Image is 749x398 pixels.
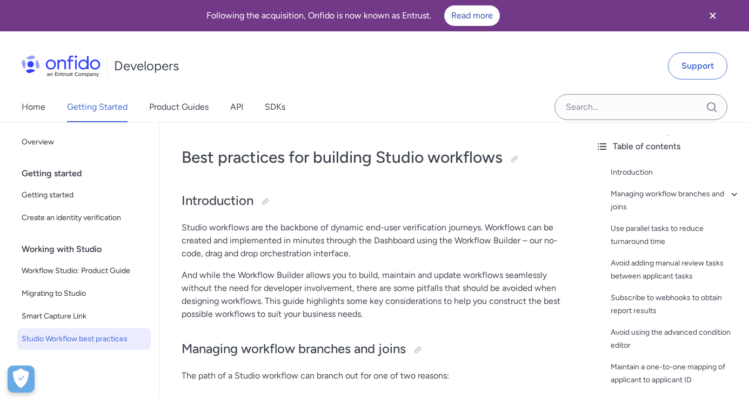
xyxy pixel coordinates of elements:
[17,283,151,304] a: Migrating to Studio
[22,333,146,346] span: Studio Workflow best practices
[114,57,179,75] h1: Developers
[182,147,565,168] h1: Best practices for building Studio workflows
[611,326,740,352] a: Avoid using the advanced condition editor
[182,221,565,260] p: Studio workflows are the backbone of dynamic end-user verification journeys. Workflows can be cre...
[17,328,151,350] a: Studio Workflow best practices
[22,92,45,122] a: Home
[22,238,155,260] div: Working with Studio
[22,136,146,149] span: Overview
[182,269,565,321] p: And while the Workflow Builder allows you to build, maintain and update workflows seamlessly with...
[706,9,719,22] svg: Close banner
[182,369,565,382] p: The path of a Studio workflow can branch out for one of two reasons:
[22,211,146,224] span: Create an identity verification
[668,52,727,79] a: Support
[182,340,565,359] h2: Managing workflow branches and joins
[17,131,151,153] a: Overview
[149,92,209,122] a: Product Guides
[182,192,565,210] h2: Introduction
[693,2,733,29] button: Close banner
[22,163,155,184] div: Getting started
[611,291,740,317] a: Subscribe to webhooks to obtain report results
[22,55,101,77] img: Onfido Logo
[611,257,740,283] a: Avoid adding manual review tasks between applicant tasks
[265,92,285,122] a: SDKs
[17,184,151,206] a: Getting started
[8,366,35,393] div: Cookie Preferences
[22,287,146,300] span: Migrating to Studio
[13,5,693,26] div: Following the acquisition, Onfido is now known as Entrust.
[596,140,740,153] div: Table of contents
[611,222,740,248] a: Use parallel tasks to reduce turnaround time
[22,264,146,277] span: Workflow Studio: Product Guide
[17,207,151,229] a: Create an identity verification
[554,94,727,120] input: Onfido search input field
[17,260,151,282] a: Workflow Studio: Product Guide
[67,92,128,122] a: Getting Started
[611,166,740,179] a: Introduction
[611,361,740,387] a: Maintain a one-to-one mapping of applicant to applicant ID
[611,188,740,214] a: Managing workflow branches and joins
[22,310,146,323] span: Smart Capture Link
[8,366,35,393] button: Open Preferences
[17,306,151,327] a: Smart Capture Link
[22,189,146,202] span: Getting started
[230,92,243,122] a: API
[444,5,500,26] a: Read more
